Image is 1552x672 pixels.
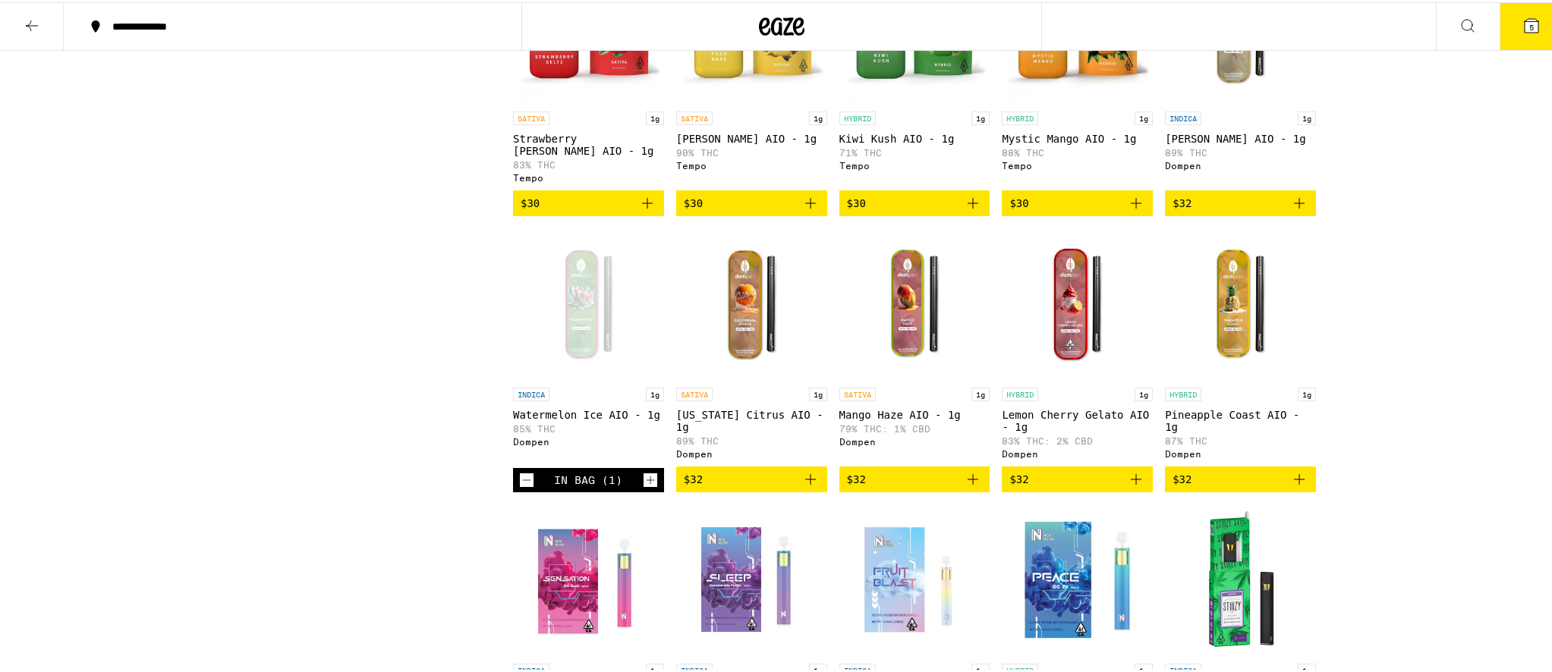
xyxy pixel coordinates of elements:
img: STIIIZY - Watermelon Z AIO - 1g [1165,502,1316,654]
p: Mystic Mango AIO - 1g [1002,130,1153,143]
p: HYBRID [1165,385,1201,399]
span: $32 [1173,471,1192,483]
p: 89% THC [1165,146,1316,155]
div: Dompen [1165,159,1316,168]
button: Add to bag [839,464,990,490]
p: 1g [809,385,827,399]
div: Dompen [513,435,664,444]
p: Lemon Cherry Gelato AIO - 1g [1002,407,1153,431]
p: 1g [1298,385,1316,399]
p: [US_STATE] Citrus AIO - 1g [676,407,827,431]
span: $32 [1009,471,1028,483]
p: SATIVA [513,109,549,123]
img: New Norm - Peace: Gorilla Glue #4 - 1g [1002,502,1153,654]
img: Dompen - California Citrus AIO - 1g [676,226,827,378]
div: Dompen [1002,447,1153,457]
p: 83% THC: 2% CBD [1002,434,1153,444]
span: $32 [1173,195,1192,207]
p: Watermelon Ice AIO - 1g [513,407,664,419]
div: Tempo [513,171,664,181]
div: Tempo [676,159,827,168]
img: New Norm - Sensation: OG Kush - 1g [513,502,664,654]
p: 71% THC [839,146,990,155]
button: Increment [643,470,658,485]
p: INDICA [513,385,549,399]
p: 79% THC: 1% CBD [839,422,990,432]
p: SATIVA [839,385,876,399]
p: 88% THC [1002,146,1153,155]
p: 1g [971,385,990,399]
img: New Norm - Watermelon Zkittles - 1g [839,502,990,654]
p: [PERSON_NAME] AIO - 1g [676,130,827,143]
p: 85% THC [513,422,664,432]
span: $30 [1009,195,1028,207]
img: Dompen - Lemon Cherry Gelato AIO - 1g [1002,226,1153,378]
a: Open page for Lemon Cherry Gelato AIO - 1g from Dompen [1002,226,1153,464]
p: [PERSON_NAME] AIO - 1g [1165,130,1316,143]
div: Tempo [1002,159,1153,168]
a: Open page for Watermelon Ice AIO - 1g from Dompen [513,226,664,466]
a: Open page for Pineapple Coast AIO - 1g from Dompen [1165,226,1316,464]
a: Open page for California Citrus AIO - 1g from Dompen [676,226,827,464]
p: 89% THC [676,434,827,444]
p: 90% THC [676,146,827,155]
span: $30 [684,195,703,207]
p: Pineapple Coast AIO - 1g [1165,407,1316,431]
span: $30 [847,195,866,207]
button: Add to bag [1165,464,1316,490]
p: 1g [809,109,827,123]
button: Add to bag [676,464,827,490]
p: INDICA [1165,109,1201,123]
button: Add to bag [1002,464,1153,490]
p: 1g [646,109,664,123]
p: 1g [1135,109,1153,123]
p: Mango Haze AIO - 1g [839,407,990,419]
img: New Norm - Sleep: Granddaddy Purple - 1g [676,502,827,654]
p: SATIVA [676,109,713,123]
img: Dompen - Mango Haze AIO - 1g [839,226,990,378]
span: $32 [684,471,703,483]
div: Dompen [1165,447,1316,457]
p: HYBRID [839,109,876,123]
span: $32 [847,471,866,483]
p: 83% THC [513,158,664,168]
p: HYBRID [1002,109,1038,123]
div: In Bag (1) [554,472,622,484]
button: Add to bag [676,188,827,214]
p: 1g [646,385,664,399]
p: 1g [1298,109,1316,123]
p: Kiwi Kush AIO - 1g [839,130,990,143]
img: Dompen - Pineapple Coast AIO - 1g [1165,226,1316,378]
p: SATIVA [676,385,713,399]
span: $30 [521,195,540,207]
button: Add to bag [1165,188,1316,214]
div: Dompen [839,435,990,444]
button: Decrement [519,470,534,485]
p: Strawberry [PERSON_NAME] AIO - 1g [513,130,664,155]
button: Add to bag [513,188,664,214]
button: Add to bag [1002,188,1153,214]
p: 1g [971,109,990,123]
a: Open page for Mango Haze AIO - 1g from Dompen [839,226,990,464]
div: Tempo [839,159,990,168]
p: HYBRID [1002,385,1038,399]
button: Add to bag [839,188,990,214]
span: 5 [1529,20,1534,30]
p: 1g [1135,385,1153,399]
p: 87% THC [1165,434,1316,444]
div: Dompen [676,447,827,457]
